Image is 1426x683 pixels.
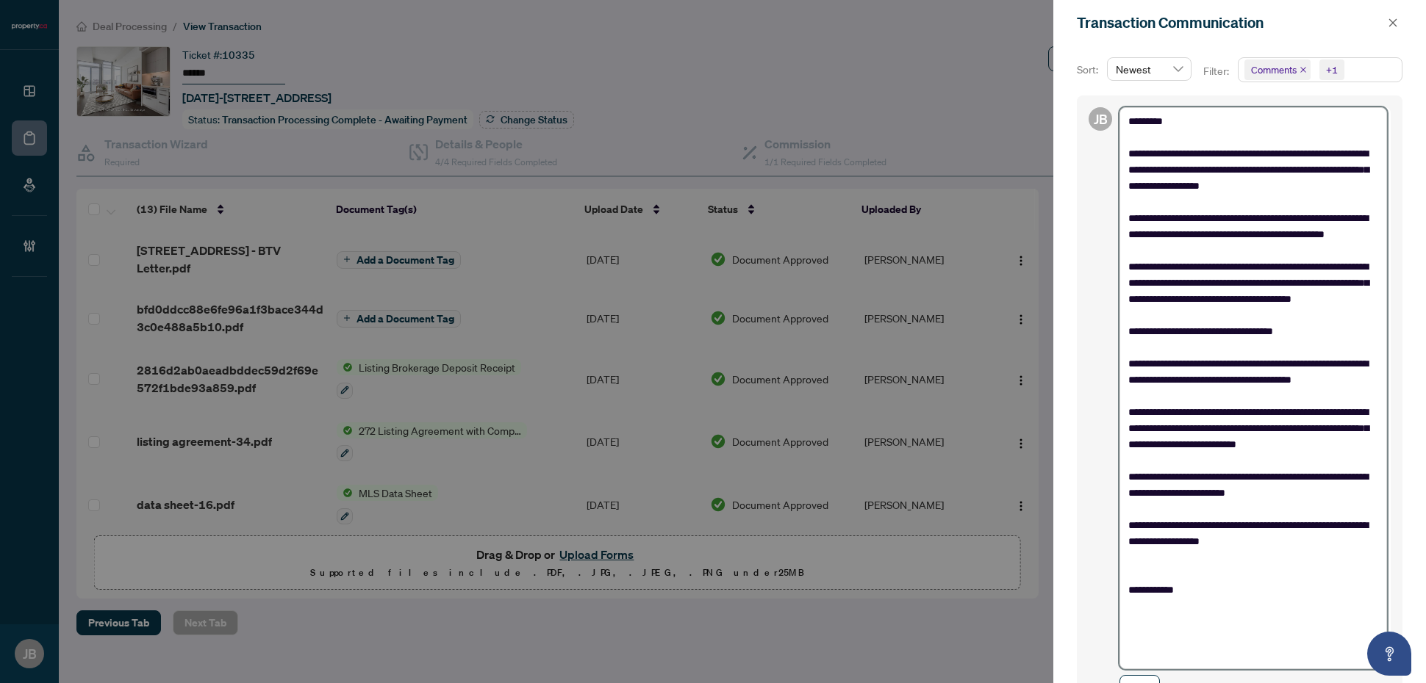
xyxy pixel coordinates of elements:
[1300,66,1307,73] span: close
[1326,62,1338,77] div: +1
[1244,59,1311,80] span: Comments
[1094,109,1108,129] span: JB
[1367,632,1411,676] button: Open asap
[1203,63,1231,79] p: Filter:
[1116,58,1183,80] span: Newest
[1251,62,1297,77] span: Comments
[1388,18,1398,28] span: close
[1077,12,1383,34] div: Transaction Communication
[1077,62,1101,78] p: Sort:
